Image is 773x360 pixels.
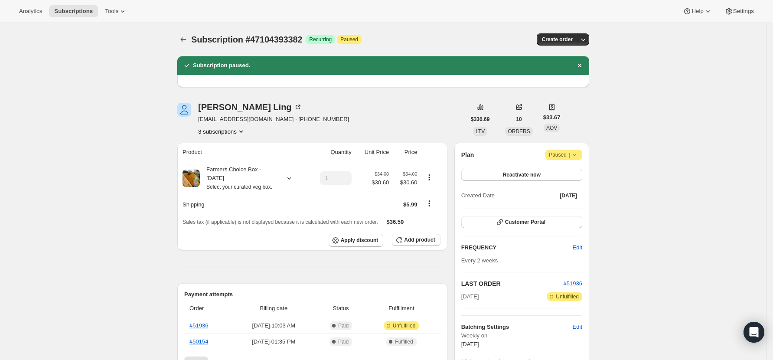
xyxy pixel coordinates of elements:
h2: FREQUENCY [461,243,573,252]
span: Unfulfilled [556,293,579,300]
span: ORDERS [508,128,530,134]
small: Select your curated veg box. [206,184,272,190]
button: Customer Portal [461,216,582,228]
button: #51936 [564,279,582,288]
span: Created Date [461,191,495,200]
span: $5.99 [403,201,417,208]
span: Edit [573,323,582,331]
th: Product [177,143,308,162]
span: Paid [338,338,349,345]
a: #51936 [564,280,582,287]
span: Customer Portal [505,219,545,226]
span: Analytics [19,8,42,15]
span: Every 2 weeks [461,257,498,264]
th: Shipping [177,195,308,214]
span: Tools [105,8,118,15]
h2: Payment attempts [184,290,440,299]
span: Settings [733,8,754,15]
a: #51936 [189,322,208,329]
button: Edit [568,320,587,334]
button: Dismiss notification [574,59,586,72]
span: [DATE] [560,192,577,199]
span: $336.69 [471,116,489,123]
span: Fulfilled [395,338,413,345]
span: $30.60 [372,178,389,187]
button: Apply discount [329,234,384,247]
div: [PERSON_NAME] Ling [198,103,302,111]
span: [DATE] · 10:03 AM [234,321,314,330]
th: Unit Price [354,143,391,162]
span: Sandra Ling [177,103,191,117]
span: Help [691,8,703,15]
span: Weekly on [461,331,582,340]
button: $336.69 [466,113,495,125]
th: Order [184,299,231,318]
button: [DATE] [554,190,582,202]
span: AOV [546,125,557,131]
h6: Batching Settings [461,323,573,331]
a: #50154 [189,338,208,345]
span: 10 [516,116,522,123]
img: product img [183,170,200,187]
button: Product actions [422,173,436,182]
span: Edit [573,243,582,252]
button: Product actions [198,127,245,136]
button: Settings [719,5,759,17]
button: Tools [100,5,132,17]
button: 10 [511,113,527,125]
span: Fulfillment [368,304,435,313]
span: $33.67 [543,113,561,122]
button: Edit [568,241,587,255]
span: [EMAIL_ADDRESS][DOMAIN_NAME] · [PHONE_NUMBER] [198,115,349,124]
span: [DATE] [461,292,479,301]
span: Unfulfilled [393,322,416,329]
button: Subscriptions [177,33,189,46]
span: $36.59 [387,219,404,225]
span: LTV [476,128,485,134]
button: Help [678,5,717,17]
h2: Plan [461,151,474,159]
button: Add product [392,234,440,246]
h2: Subscription paused. [193,61,250,70]
span: [DATE] [461,341,479,347]
span: Paused [340,36,358,43]
span: Create order [542,36,573,43]
div: Open Intercom Messenger [744,322,764,343]
div: Farmers Choice Box - [DATE] [200,165,278,191]
span: Paused [549,151,579,159]
span: Status [319,304,362,313]
span: | [569,151,570,158]
span: Paid [338,322,349,329]
span: Subscriptions [54,8,93,15]
span: Reactivate now [503,171,541,178]
span: Billing date [234,304,314,313]
button: Create order [537,33,578,46]
span: Recurring [309,36,332,43]
button: Analytics [14,5,47,17]
button: Reactivate now [461,169,582,181]
span: Add product [404,236,435,243]
small: $34.00 [403,171,417,177]
span: Apply discount [341,237,378,244]
span: Subscription #47104393382 [191,35,302,44]
button: Subscriptions [49,5,98,17]
span: [DATE] · 01:35 PM [234,337,314,346]
small: $34.00 [375,171,389,177]
h2: LAST ORDER [461,279,564,288]
button: Shipping actions [422,199,436,208]
th: Quantity [308,143,354,162]
span: $30.60 [394,178,417,187]
th: Price [391,143,420,162]
span: Sales tax (if applicable) is not displayed because it is calculated with each new order. [183,219,378,225]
